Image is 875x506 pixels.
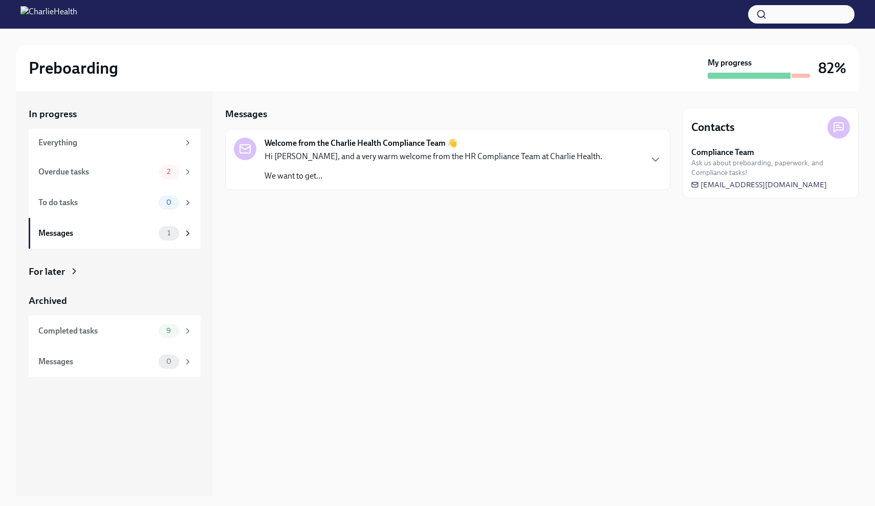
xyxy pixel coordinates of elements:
a: Everything [29,129,201,157]
div: Messages [38,356,155,367]
p: We want to get... [265,170,602,182]
strong: Welcome from the Charlie Health Compliance Team 👋 [265,138,457,149]
a: [EMAIL_ADDRESS][DOMAIN_NAME] [691,180,827,190]
a: For later [29,265,201,278]
div: Everything [38,137,179,148]
span: 0 [160,199,178,206]
div: Messages [38,228,155,239]
span: 0 [160,358,178,365]
a: Completed tasks9 [29,316,201,346]
h3: 82% [818,59,846,77]
img: CharlieHealth [20,6,77,23]
div: Completed tasks [38,325,155,337]
strong: My progress [708,57,752,69]
div: Overdue tasks [38,166,155,178]
span: 1 [161,229,177,237]
strong: Compliance Team [691,147,754,158]
span: 9 [160,327,177,335]
h4: Contacts [691,120,735,135]
a: Messages1 [29,218,201,249]
p: Hi [PERSON_NAME], and a very warm welcome from the HR Compliance Team at Charlie Health. [265,151,602,162]
a: Overdue tasks2 [29,157,201,187]
h5: Messages [225,107,267,121]
div: To do tasks [38,197,155,208]
a: Messages0 [29,346,201,377]
span: Ask us about preboarding, paperwork, and Compliance tasks! [691,158,850,178]
a: Archived [29,294,201,307]
div: For later [29,265,65,278]
a: In progress [29,107,201,121]
span: 2 [161,168,177,175]
a: To do tasks0 [29,187,201,218]
h2: Preboarding [29,58,118,78]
